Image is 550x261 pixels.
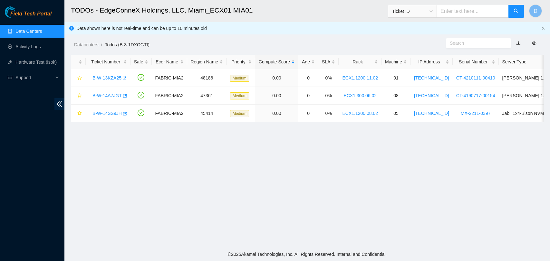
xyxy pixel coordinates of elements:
[541,26,545,31] button: close
[92,111,122,116] a: B-W-14SS9JH
[187,69,227,87] td: 48186
[10,11,52,17] span: Field Tech Portal
[92,75,121,80] a: B-W-13KZA25
[298,105,318,122] td: 0
[342,111,378,116] a: ECX1.1200.08.02
[318,87,339,105] td: 0%
[230,110,249,117] span: Medium
[342,75,378,80] a: ECX1.1200.11.02
[187,105,227,122] td: 45414
[5,6,33,18] img: Akamai Technologies
[64,247,550,261] footer: © 2025 Akamai Technologies, Inc. All Rights Reserved. Internal and Confidential.
[138,74,144,81] span: check-circle
[343,93,377,98] a: ECX1.300.06.02
[152,69,187,87] td: FABRIC-MIA2
[101,42,102,47] span: /
[230,92,249,99] span: Medium
[138,109,144,116] span: check-circle
[74,73,82,83] button: star
[381,69,410,87] td: 01
[187,87,227,105] td: 47361
[534,7,537,15] span: D
[298,69,318,87] td: 0
[74,90,82,101] button: star
[152,87,187,105] td: FABRIC-MIA2
[461,111,491,116] a: MX-2211-0397
[318,105,339,122] td: 0%
[77,76,82,81] span: star
[54,98,64,110] span: double-left
[255,87,298,105] td: 0.00
[77,93,82,98] span: star
[230,75,249,82] span: Medium
[15,60,57,65] a: Hardware Test (isok)
[392,6,433,16] span: Ticket ID
[15,71,53,84] span: Support
[450,40,502,47] input: Search
[15,44,41,49] a: Activity Logs
[5,12,52,20] a: Akamai TechnologiesField Tech Portal
[541,26,545,30] span: close
[74,42,98,47] a: Datacenters
[381,87,410,105] td: 08
[152,105,187,122] td: FABRIC-MIA2
[15,29,42,34] a: Data Centers
[318,69,339,87] td: 0%
[74,108,82,118] button: star
[414,75,449,80] a: [TECHNICAL_ID]
[414,111,449,116] a: [TECHNICAL_ID]
[532,41,536,45] span: eye
[255,69,298,87] td: 0.00
[8,75,12,80] span: read
[529,5,542,17] button: D
[77,111,82,116] span: star
[381,105,410,122] td: 05
[511,38,526,48] button: download
[456,93,495,98] a: CT-4190717-00154
[255,105,298,122] td: 0.00
[508,5,524,18] button: search
[138,92,144,98] span: check-circle
[105,42,149,47] a: Todos (B-3-1DXOGTI)
[298,87,318,105] td: 0
[414,93,449,98] a: [TECHNICAL_ID]
[456,75,495,80] a: CT-4210111-00410
[514,8,519,14] span: search
[516,41,521,46] a: download
[437,5,509,18] input: Enter text here...
[92,93,122,98] a: B-W-14A7JGT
